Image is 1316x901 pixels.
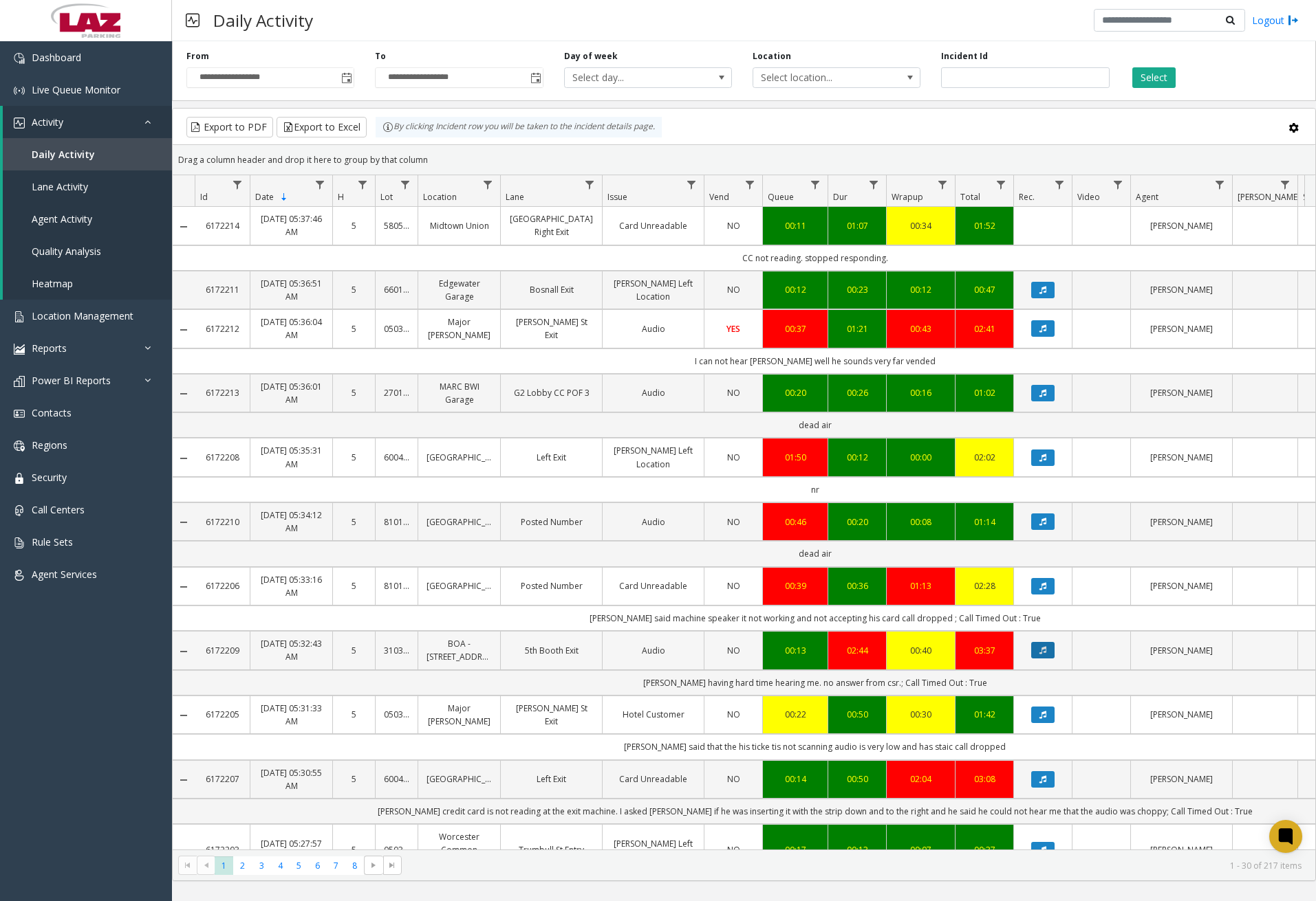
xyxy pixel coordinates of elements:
[32,309,133,322] span: Location Management
[727,580,740,592] span: NO
[771,772,819,786] a: 00:14
[32,148,95,161] span: Daily Activity
[837,386,878,399] div: 00:26
[895,219,947,232] a: 00:34
[611,708,695,721] a: Hotel Customer
[32,438,67,452] span: Regions
[837,322,878,335] a: 01:21
[964,451,1005,464] div: 02:02
[14,473,25,484] img: 'icon'
[384,219,409,232] a: 580528
[964,708,1005,721] div: 01:42
[611,515,695,529] a: Audio
[252,856,271,875] span: Page 3
[203,843,241,856] a: 6172203
[895,579,947,592] div: 01:13
[895,451,947,464] a: 00:00
[3,203,172,235] a: Agent Activity
[338,191,344,203] span: H
[771,451,819,464] a: 01:50
[895,843,947,856] div: 00:07
[173,175,1315,849] div: Data table
[1276,175,1295,194] a: Parker Filter Menu
[727,387,740,399] span: NO
[341,515,367,529] a: 5
[186,117,273,137] button: Export to PDF
[837,843,878,856] a: 00:13
[290,856,308,875] span: Page 5
[713,772,754,786] a: NO
[1139,772,1224,786] a: [PERSON_NAME]
[311,175,330,194] a: Date Filter Menu
[341,644,367,657] a: 5
[376,117,662,137] div: By clicking Incident row you will be taken to the incident details page.
[509,315,594,342] a: [PERSON_NAME] St Exit
[3,170,172,203] a: Lane Activity
[771,579,819,592] a: 00:39
[1252,13,1299,27] a: Logout
[14,344,25,355] img: 'icon'
[203,515,241,529] a: 6172210
[771,843,819,856] div: 00:17
[173,324,195,335] a: Collapse Details
[255,191,274,203] span: Date
[203,579,241,592] a: 6172206
[215,856,233,875] span: Page 1
[341,708,367,721] a: 5
[259,509,324,535] a: [DATE] 05:34:12 AM
[32,245,101,258] span: Quality Analysis
[14,537,25,548] img: 'icon'
[206,3,320,37] h3: Daily Activity
[341,219,367,232] a: 5
[964,386,1005,399] a: 01:02
[384,322,409,335] a: 050317
[713,515,754,529] a: NO
[1211,175,1229,194] a: Agent Filter Menu
[837,219,878,232] a: 01:07
[427,637,492,663] a: BOA - [STREET_ADDRESS]
[427,315,492,342] a: Major [PERSON_NAME]
[259,637,324,663] a: [DATE] 05:32:43 AM
[32,535,73,548] span: Rule Sets
[837,644,878,657] a: 02:44
[1139,451,1224,464] a: [PERSON_NAME]
[964,843,1005,856] div: 00:37
[865,175,883,194] a: Dur Filter Menu
[837,579,878,592] div: 00:36
[427,772,492,786] a: [GEOGRAPHIC_DATA]
[837,772,878,786] a: 00:50
[837,708,878,721] a: 00:50
[203,644,241,657] a: 6172209
[203,708,241,721] a: 6172205
[964,283,1005,296] div: 00:47
[611,644,695,657] a: Audio
[173,710,195,721] a: Collapse Details
[753,50,791,63] label: Location
[308,856,327,875] span: Page 6
[186,50,209,63] label: From
[32,212,92,225] span: Agent Activity
[1109,175,1128,194] a: Video Filter Menu
[964,772,1005,786] a: 03:08
[509,386,594,399] a: G2 Lobby CC POF 3
[611,837,695,863] a: [PERSON_NAME] Left Location
[895,283,947,296] a: 00:12
[837,451,878,464] a: 00:12
[384,843,409,856] a: 050315
[1132,67,1176,88] button: Select
[375,50,386,63] label: To
[611,277,695,303] a: [PERSON_NAME] Left Location
[3,106,172,138] a: Activity
[771,322,819,335] div: 00:37
[727,452,740,463] span: NO
[934,175,952,194] a: Wrapup Filter Menu
[895,772,947,786] a: 02:04
[941,50,988,63] label: Incident Id
[341,451,367,464] a: 5
[32,374,111,387] span: Power BI Reports
[203,322,241,335] a: 6172212
[1139,515,1224,529] a: [PERSON_NAME]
